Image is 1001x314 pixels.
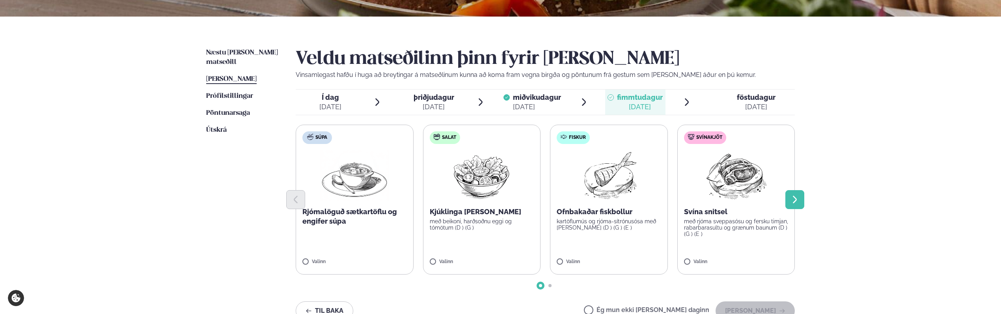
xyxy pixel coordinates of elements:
[696,135,722,141] span: Svínakjöt
[513,93,561,101] span: miðvikudagur
[206,75,257,84] a: [PERSON_NAME]
[737,102,775,112] div: [DATE]
[688,134,694,140] img: pork.svg
[8,290,24,306] a: Cookie settings
[414,93,454,101] span: þriðjudagur
[701,150,771,201] img: Pork-Meat.png
[513,102,561,112] div: [DATE]
[286,190,305,209] button: Previous slide
[206,110,250,116] span: Pöntunarsaga
[307,134,313,140] img: soup.svg
[684,218,788,237] p: með rjóma sveppasósu og fersku timjan, rabarbarasultu og grænum baunum (D ) (G ) (E )
[548,284,552,287] span: Go to slide 2
[617,93,663,101] span: fimmtudagur
[206,48,280,67] a: Næstu [PERSON_NAME] matseðill
[785,190,804,209] button: Next slide
[617,102,663,112] div: [DATE]
[320,150,389,201] img: Soup.png
[574,150,644,201] img: Fish.png
[430,207,534,217] p: Kjúklinga [PERSON_NAME]
[569,135,586,141] span: Fiskur
[206,49,278,65] span: Næstu [PERSON_NAME] matseðill
[539,284,542,287] span: Go to slide 1
[414,102,454,112] div: [DATE]
[296,70,795,80] p: Vinsamlegast hafðu í huga að breytingar á matseðlinum kunna að koma fram vegna birgða og pöntunum...
[447,150,516,201] img: Salad.png
[319,93,341,102] span: Í dag
[557,207,661,217] p: Ofnbakaðar fiskbollur
[296,48,795,70] h2: Veldu matseðilinn þinn fyrir [PERSON_NAME]
[684,207,788,217] p: Svína snitsel
[206,108,250,118] a: Pöntunarsaga
[302,207,407,226] p: Rjómalöguð sætkartöflu og engifer súpa
[442,135,456,141] span: Salat
[737,93,775,101] span: föstudagur
[319,102,341,112] div: [DATE]
[561,134,567,140] img: fish.svg
[206,76,257,82] span: [PERSON_NAME]
[434,134,440,140] img: salad.svg
[430,218,534,231] p: með beikoni, harðsoðnu eggi og tómötum (D ) (G )
[206,92,253,101] a: Prófílstillingar
[315,135,327,141] span: Súpa
[206,127,227,133] span: Útskrá
[206,93,253,99] span: Prófílstillingar
[206,125,227,135] a: Útskrá
[557,218,661,231] p: kartöflumús og rjóma-sítrónusósa með [PERSON_NAME] (D ) (G ) (E )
